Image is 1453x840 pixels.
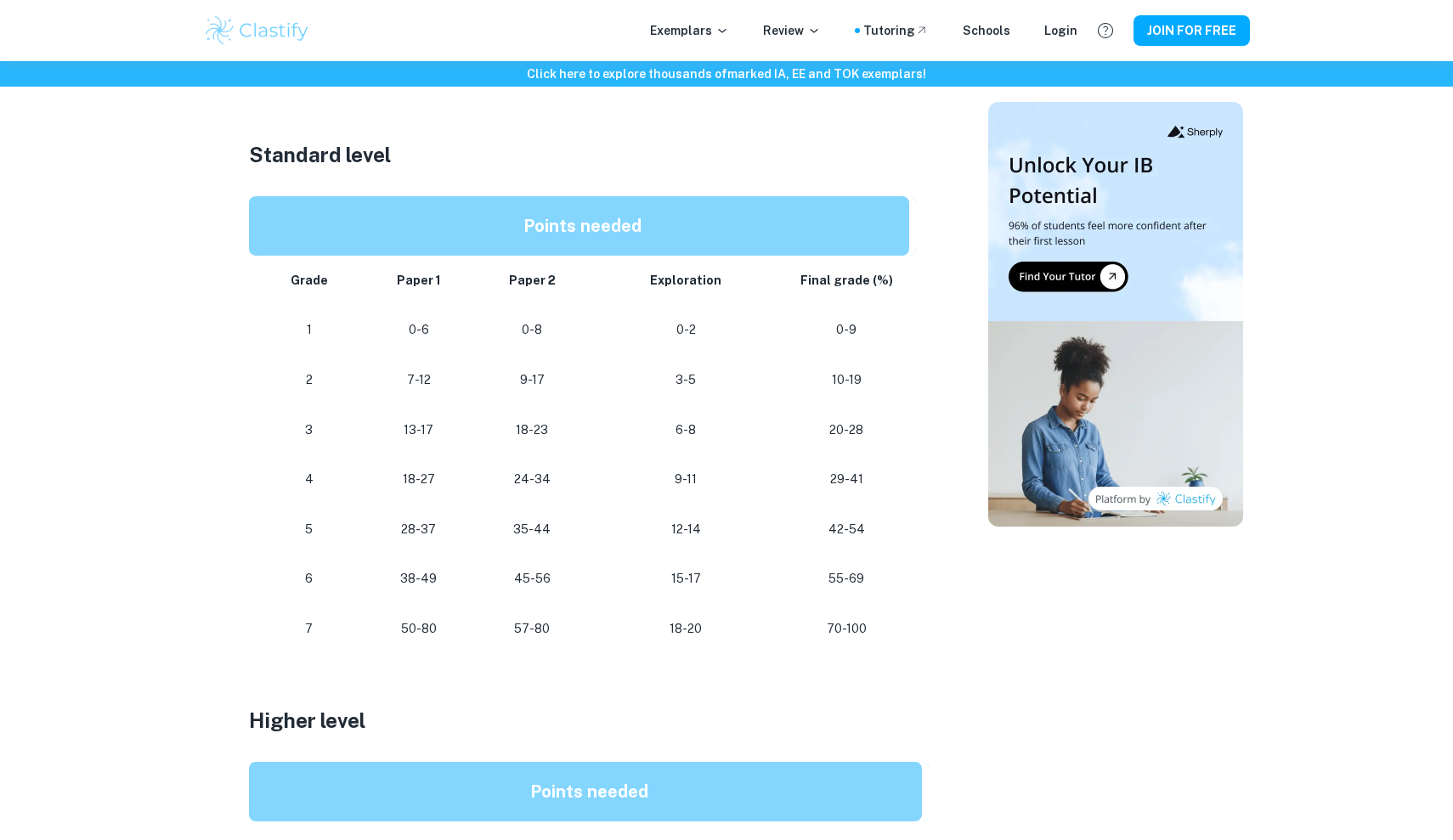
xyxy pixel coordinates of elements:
[1134,15,1250,46] button: JOIN FOR FREE
[489,567,574,590] p: 45-56
[797,419,896,442] p: 20-28
[3,65,1450,83] h6: Click here to explore thousands of marked IA, EE and TOK exemplars !
[797,617,896,640] p: 70-100
[650,273,721,287] strong: Exploration
[602,617,771,640] p: 18-20
[602,319,771,341] p: 0-2
[269,617,348,640] p: 7
[1091,16,1120,45] button: Help and Feedback
[269,518,348,541] p: 5
[797,567,896,590] p: 55-69
[530,781,648,802] strong: Points needed
[650,21,729,40] p: Exemplars
[376,617,461,640] p: 50-80
[291,273,328,287] strong: Grade
[988,102,1243,527] img: Thumbnail
[1044,21,1077,40] a: Login
[269,419,348,442] p: 3
[797,518,896,541] p: 42-54
[489,319,574,341] p: 0-8
[509,273,556,287] strong: Paper 2
[800,273,893,287] strong: Final grade (%)
[376,567,461,590] p: 38-49
[489,369,574,392] p: 9-17
[489,617,574,640] p: 57-80
[489,518,574,541] p: 35-44
[376,419,461,442] p: 13-17
[763,21,821,40] p: Review
[863,21,929,40] a: Tutoring
[963,21,1010,40] a: Schools
[203,14,311,48] img: Clastify logo
[602,419,771,442] p: 6-8
[376,518,461,541] p: 28-37
[797,319,896,341] p: 0-9
[249,139,929,170] h3: Standard level
[376,468,461,491] p: 18-27
[269,369,348,392] p: 2
[797,468,896,491] p: 29-41
[602,468,771,491] p: 9-11
[489,419,574,442] p: 18-23
[602,369,771,392] p: 3-5
[269,567,348,590] p: 6
[797,369,896,392] p: 10-19
[602,567,771,590] p: 15-17
[397,273,441,287] strong: Paper 1
[376,319,461,341] p: 0-6
[602,518,771,541] p: 12-14
[269,468,348,491] p: 4
[489,468,574,491] p: 24-34
[523,216,642,236] strong: Points needed
[376,369,461,392] p: 7-12
[249,705,929,736] h3: Higher level
[269,319,348,341] p: 1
